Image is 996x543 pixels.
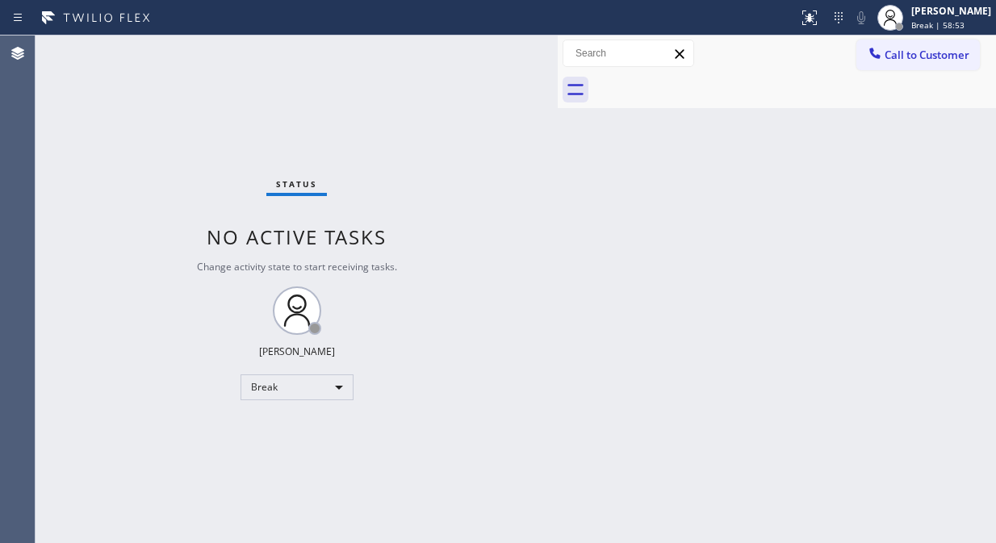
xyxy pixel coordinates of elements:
[911,19,965,31] span: Break | 58:53
[259,345,335,358] div: [PERSON_NAME]
[885,48,969,62] span: Call to Customer
[856,40,980,70] button: Call to Customer
[911,4,991,18] div: [PERSON_NAME]
[850,6,873,29] button: Mute
[241,374,354,400] div: Break
[207,223,387,250] span: No active tasks
[197,260,397,274] span: Change activity state to start receiving tasks.
[563,40,693,66] input: Search
[276,178,317,190] span: Status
